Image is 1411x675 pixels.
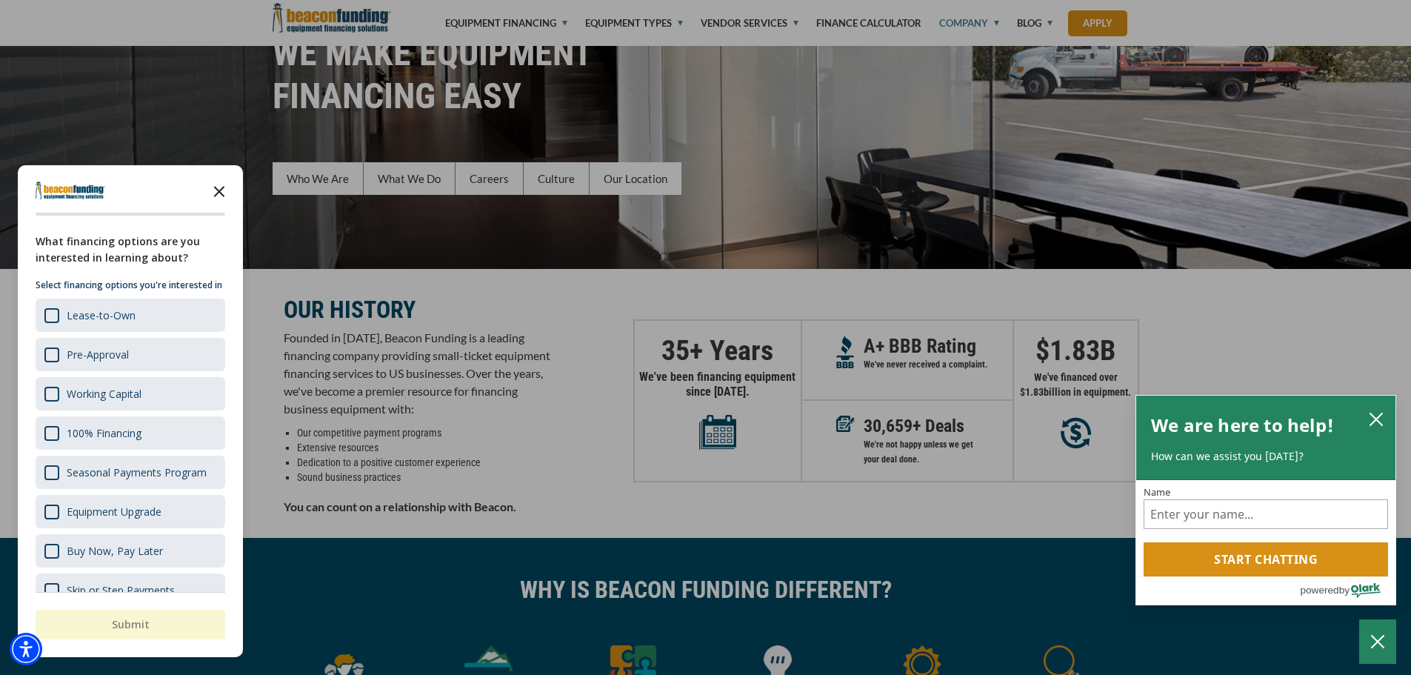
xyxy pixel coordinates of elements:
[1151,410,1334,440] h2: We are here to help!
[36,338,225,371] div: Pre-Approval
[67,348,129,362] div: Pre-Approval
[1144,499,1388,529] input: Name
[67,426,141,440] div: 100% Financing
[1339,581,1350,599] span: by
[1359,619,1396,664] button: Close Chatbox
[36,278,225,293] p: Select financing options you're interested in
[67,505,161,519] div: Equipment Upgrade
[204,176,234,205] button: Close the survey
[36,610,225,639] button: Submit
[10,633,42,665] div: Accessibility Menu
[36,299,225,332] div: Lease-to-Own
[36,573,225,607] div: Skip or Step Payments
[1144,488,1388,497] label: Name
[67,544,163,558] div: Buy Now, Pay Later
[36,377,225,410] div: Working Capital
[18,165,243,657] div: Survey
[1300,577,1395,605] a: Powered by Olark
[1364,408,1388,430] button: close chatbox
[36,182,105,199] img: Company logo
[36,416,225,450] div: 100% Financing
[67,387,141,401] div: Working Capital
[67,583,175,597] div: Skip or Step Payments
[1144,542,1388,576] button: Start chatting
[36,233,225,266] div: What financing options are you interested in learning about?
[1300,581,1338,599] span: powered
[1135,395,1396,605] div: olark chatbox
[1151,449,1381,464] p: How can we assist you [DATE]?
[36,495,225,528] div: Equipment Upgrade
[36,456,225,489] div: Seasonal Payments Program
[36,534,225,568] div: Buy Now, Pay Later
[67,465,207,479] div: Seasonal Payments Program
[67,308,136,322] div: Lease-to-Own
